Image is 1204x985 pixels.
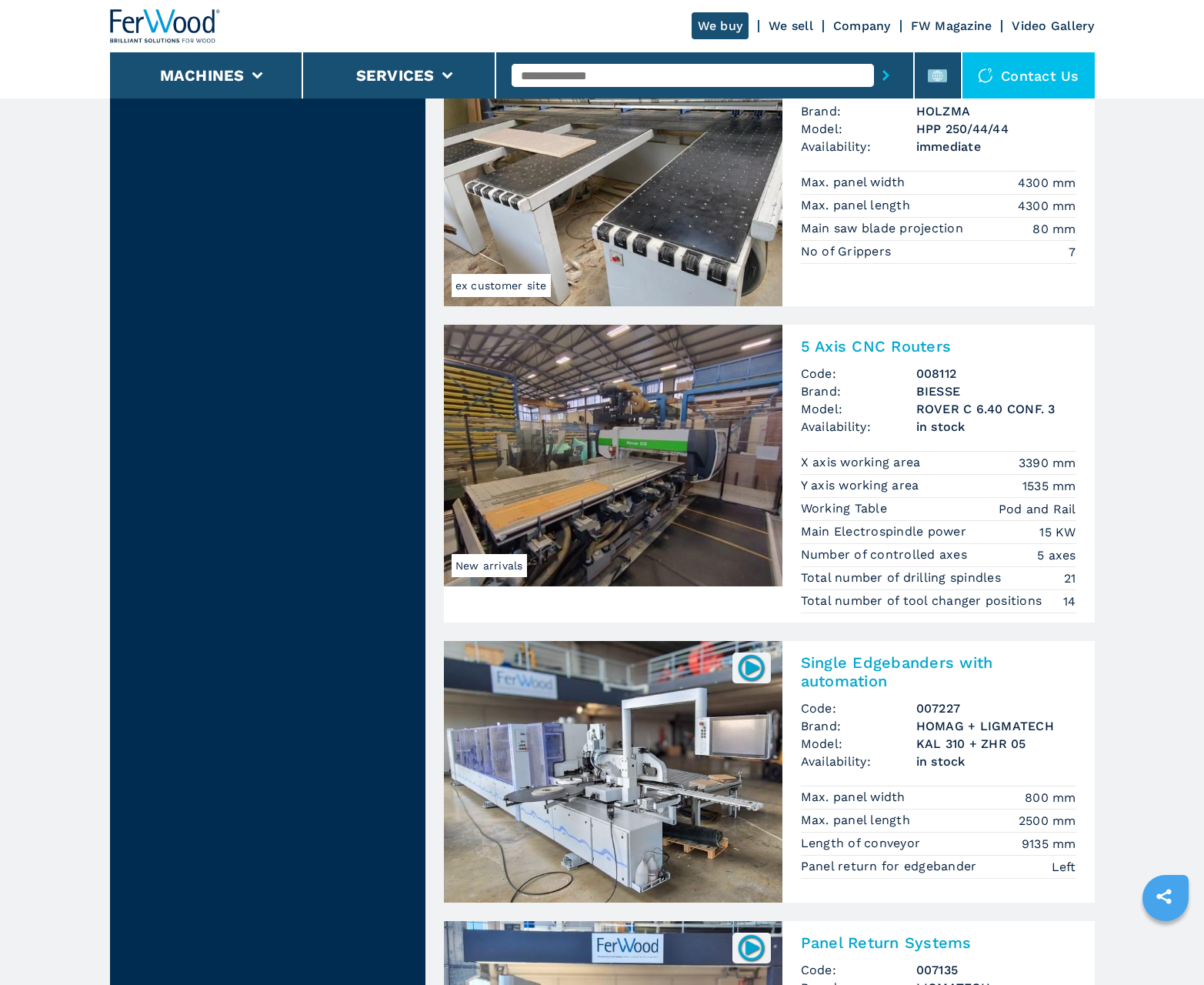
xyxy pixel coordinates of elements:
[916,961,1076,979] h3: 007135
[444,45,782,306] img: Front-Loading Panel Saws HOLZMA HPP 250/44/44
[801,400,916,418] span: Model:
[444,641,782,903] img: Single Edgebanders with automation HOMAG + LIGMATECH KAL 310 + ZHR 05
[1052,858,1076,876] em: Left
[801,961,916,979] span: Code:
[1145,877,1183,916] a: sharethis
[1012,18,1094,33] a: Video Gallery
[801,365,916,382] span: Code:
[916,365,1076,382] h3: 008112
[916,753,1076,770] span: in stock
[1019,454,1076,472] em: 3390 mm
[801,835,925,852] p: Length of conveyor
[1139,916,1192,973] iframe: Chat
[874,58,898,93] button: submit-button
[833,18,891,33] a: Company
[110,9,221,43] img: Ferwood
[916,382,1076,400] h3: BIESSE
[801,382,916,400] span: Brand:
[801,220,968,237] p: Main saw blade projection
[916,102,1076,120] h3: HOLZMA
[916,400,1076,418] h3: ROVER C 6.40 CONF. 3
[692,12,749,39] a: We buy
[801,735,916,753] span: Model:
[916,700,1076,717] h3: 007227
[801,500,892,517] p: Working Table
[1032,220,1076,238] em: 80 mm
[1039,523,1076,541] em: 15 KW
[444,325,782,586] img: 5 Axis CNC Routers BIESSE ROVER C 6.40 CONF. 3
[801,789,909,806] p: Max. panel width
[801,812,915,829] p: Max. panel length
[911,18,992,33] a: FW Magazine
[769,18,813,33] a: We sell
[444,641,1095,903] a: Single Edgebanders with automation HOMAG + LIGMATECH KAL 310 + ZHR 05007227Single Edgebanders wit...
[1018,197,1076,215] em: 4300 mm
[1019,812,1076,830] em: 2500 mm
[801,174,909,191] p: Max. panel width
[444,325,1095,623] a: 5 Axis CNC Routers BIESSE ROVER C 6.40 CONF. 3New arrivals5 Axis CNC RoutersCode:008112Brand:BIES...
[1063,593,1076,610] em: 14
[801,418,916,436] span: Availability:
[801,717,916,735] span: Brand:
[801,700,916,717] span: Code:
[916,418,1076,436] span: in stock
[1025,789,1076,806] em: 800 mm
[801,243,895,260] p: No of Grippers
[801,454,925,471] p: X axis working area
[801,753,916,770] span: Availability:
[801,653,1076,690] h2: Single Edgebanders with automation
[1022,477,1076,495] em: 1535 mm
[978,68,993,83] img: Contact us
[801,523,971,540] p: Main Electrospindle power
[736,653,766,683] img: 007227
[1069,243,1076,261] em: 7
[916,735,1076,753] h3: KAL 310 + ZHR 05
[801,546,972,563] p: Number of controlled axes
[916,717,1076,735] h3: HOMAG + LIGMATECH
[1022,835,1076,853] em: 9135 mm
[801,593,1046,609] p: Total number of tool changer positions
[444,45,1095,306] a: Front-Loading Panel Saws HOLZMA HPP 250/44/44ex customer siteFront-Loading Panel SawsCode:008131B...
[736,933,766,963] img: 007135
[801,102,916,120] span: Brand:
[452,274,551,297] span: ex customer site
[1037,546,1076,564] em: 5 axes
[801,120,916,138] span: Model:
[801,197,915,214] p: Max. panel length
[801,569,1006,586] p: Total number of drilling spindles
[801,858,981,875] p: Panel return for edgebander
[160,66,245,85] button: Machines
[1018,174,1076,192] em: 4300 mm
[356,66,435,85] button: Services
[801,337,1076,356] h2: 5 Axis CNC Routers
[801,138,916,155] span: Availability:
[999,500,1076,518] em: Pod and Rail
[801,933,1076,952] h2: Panel Return Systems
[452,554,527,577] span: New arrivals
[916,138,1076,155] span: immediate
[1064,569,1076,587] em: 21
[916,120,1076,138] h3: HPP 250/44/44
[962,52,1095,98] div: Contact us
[801,477,923,494] p: Y axis working area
